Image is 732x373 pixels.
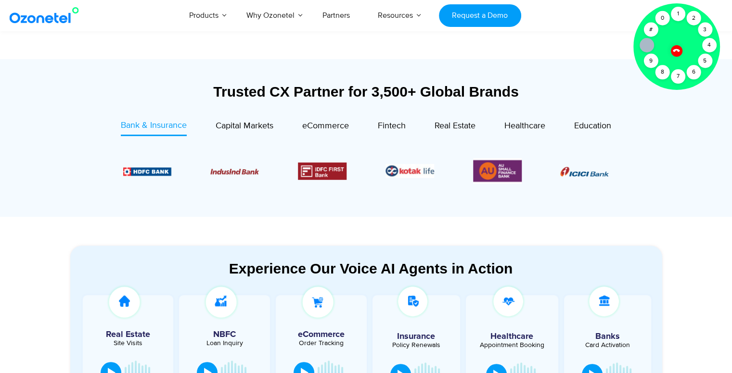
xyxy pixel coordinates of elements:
div: 5 / 6 [385,164,434,178]
div: 2 [686,11,701,25]
h5: Insurance [377,332,455,341]
span: Fintech [378,121,406,131]
div: Loan Inquiry [184,340,265,347]
div: 4 / 6 [298,162,347,180]
div: Image Carousel [123,158,609,184]
a: Request a Demo [439,4,521,27]
div: 5 [698,54,712,68]
a: Real Estate [435,119,475,136]
h5: NBFC [184,330,265,339]
div: # [643,23,658,37]
img: Picture10.png [210,169,259,174]
h5: Healthcare [473,332,551,341]
span: Healthcare [504,121,545,131]
img: Picture9.png [123,167,171,175]
a: Healthcare [504,119,545,136]
img: Picture26.jpg [385,164,434,178]
div: Policy Renewals [377,342,455,348]
a: Fintech [378,119,406,136]
span: Education [574,121,611,131]
div: 7 [671,69,685,84]
span: eCommerce [302,121,349,131]
div: Trusted CX Partner for 3,500+ Global Brands [70,83,662,100]
span: Real Estate [435,121,475,131]
img: Picture13.png [473,158,522,184]
div: 2 / 6 [123,165,171,177]
div: Card Activation [569,342,647,348]
div: 4 [702,38,717,52]
div: 1 / 6 [561,165,609,177]
div: Site Visits [88,340,169,347]
img: Picture8.png [561,167,609,176]
h5: eCommerce [281,330,362,339]
div: 9 [643,54,658,68]
div: 8 [655,65,669,79]
h5: Banks [569,332,647,341]
div: 6 / 6 [473,158,522,184]
div: Order Tracking [281,340,362,347]
a: Capital Markets [216,119,273,136]
div: Appointment Booking [473,342,551,348]
a: Education [574,119,611,136]
span: Bank & Insurance [121,120,187,131]
div: 0 [655,11,669,25]
h5: Real Estate [88,330,169,339]
div: 3 / 6 [210,165,259,177]
div: Experience Our Voice AI Agents in Action [80,260,662,277]
div: 6 [686,65,701,79]
span: Capital Markets [216,121,273,131]
div: 1 [671,7,685,21]
a: Bank & Insurance [121,119,187,136]
a: eCommerce [302,119,349,136]
div: 3 [698,23,712,37]
img: Picture12.png [298,162,347,180]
